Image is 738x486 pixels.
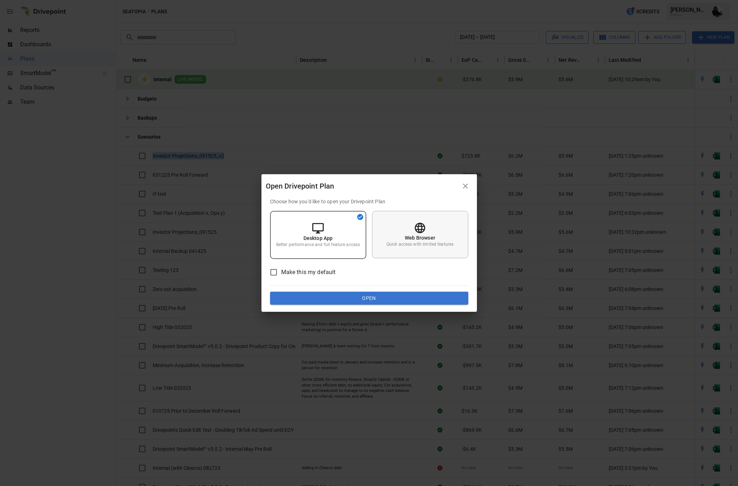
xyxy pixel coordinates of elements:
p: Better performance and full feature access [276,242,360,248]
button: Open [270,292,468,305]
p: Web Browser [405,234,435,241]
div: Open Drivepoint Plan [266,180,458,192]
p: Choose how you'd like to open your Drivepoint Plan [270,198,468,205]
span: Make this my default [281,268,336,277]
p: Quick access with limited features [386,241,454,247]
p: Desktop App [303,235,333,242]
